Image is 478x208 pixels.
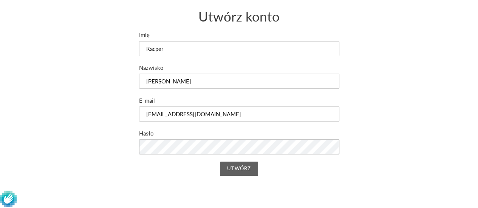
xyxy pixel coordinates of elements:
h1: Utwórz konto [139,8,339,24]
label: Nazwisko [139,63,339,72]
label: Hasło [139,129,339,138]
label: Imię [139,31,339,39]
label: E-mail [139,96,339,105]
input: Utwórz [220,162,258,176]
